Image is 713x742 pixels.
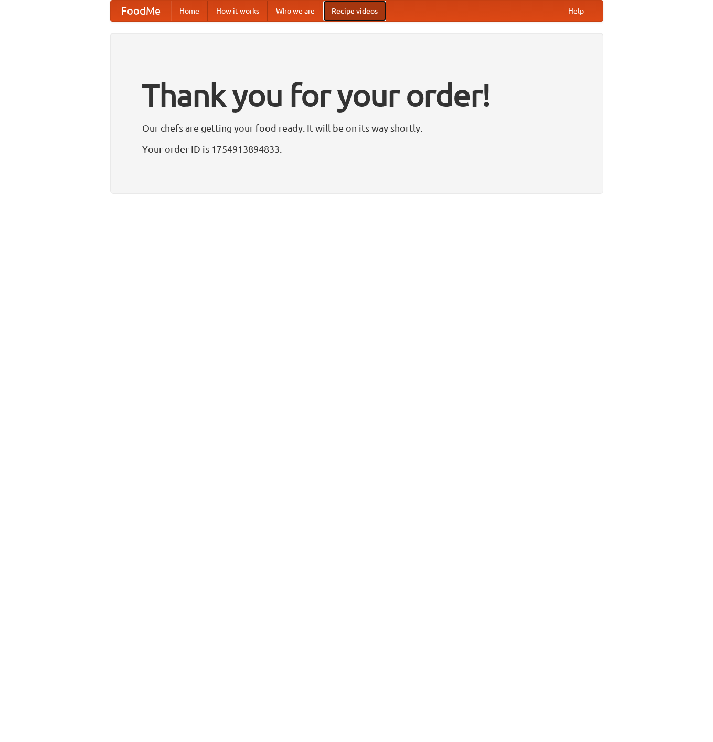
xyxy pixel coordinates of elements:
[323,1,386,21] a: Recipe videos
[111,1,171,21] a: FoodMe
[560,1,592,21] a: Help
[171,1,208,21] a: Home
[142,70,571,120] h1: Thank you for your order!
[268,1,323,21] a: Who we are
[142,120,571,136] p: Our chefs are getting your food ready. It will be on its way shortly.
[142,141,571,157] p: Your order ID is 1754913894833.
[208,1,268,21] a: How it works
